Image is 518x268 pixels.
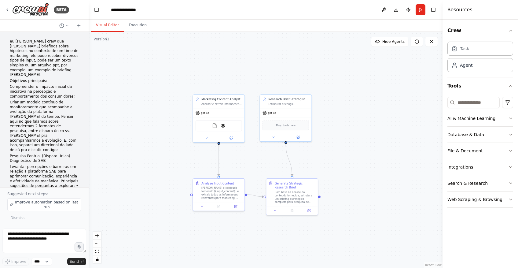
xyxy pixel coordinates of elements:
button: zoom out [93,240,101,248]
button: fit view [93,248,101,255]
g: Edge from fbf63865-f00e-48fa-a943-f853a3387936 to 9e47173f-17eb-4669-ac44-b1d974ca488b [247,192,263,199]
button: No output available [210,204,228,209]
span: gpt-4o [268,111,276,115]
button: Search & Research [447,175,513,191]
div: Generate Strategic Research BriefCom base na analise do conteudo fornecida, estruture um briefing... [266,178,318,215]
nav: breadcrumb [111,7,136,13]
button: Click to speak your automation idea [75,242,84,251]
button: Execution [124,19,152,32]
span: Drop tools here [276,123,295,128]
span: Improve [11,259,26,264]
div: [PERSON_NAME] o conteudo fornecido ({input_content}) e extraia todas as informacoes relevantes pa... [201,186,242,200]
button: Tools [447,77,513,95]
p: Compreender o impacto inicial da iniciativa na percepção e comportamento dos consumidores; [10,84,79,99]
button: Open in side panel [302,208,316,213]
button: Hide right sidebar [429,6,438,14]
g: Edge from 93d32a2e-11cd-4ddf-afd5-36b59d71de7c to fbf63865-f00e-48fa-a943-f853a3387936 [217,144,221,176]
div: Agent [460,62,472,68]
span: Hide Agents [382,39,405,44]
img: FileReadTool [212,123,217,128]
p: Suggested next steps: [7,192,81,196]
div: Task [460,46,469,52]
div: React Flow controls [93,232,101,263]
button: Open in side panel [219,136,243,140]
div: Version 1 [94,37,109,42]
button: AI & Machine Learning [447,110,513,126]
button: Hide Agents [371,37,408,47]
div: BETA [54,6,69,13]
button: Hide left sidebar [92,6,101,14]
button: Database & Data [447,127,513,143]
button: Open in side panel [286,135,310,140]
div: Analyze Input Content [201,181,234,185]
button: Start a new chat [74,22,84,29]
p: Pesquisa Pontual (Disparo Único) – Diagnóstico de SAB [10,154,79,163]
span: Send [70,259,79,264]
button: Visual Editor [91,19,124,32]
button: zoom in [93,232,101,240]
div: Marketing Content Analyst [201,97,242,102]
button: Switch to previous chat [57,22,72,29]
a: React Flow attribution [425,263,442,267]
button: Improve automation based on last run [7,198,81,211]
button: Web Scraping & Browsing [447,192,513,207]
div: Research Brief StrategistEstruturar briefings estrategicos de pesquisa de marketing seguindo meto... [259,95,312,142]
img: VisionTool [220,123,225,128]
button: Improve [2,258,29,266]
g: Edge from e3975cfe-495e-4730-a84c-85b95f178081 to 9e47173f-17eb-4669-ac44-b1d974ca488b [284,144,294,176]
div: Com base na analise do conteudo fornecida, estruture um briefing estrategico completo para pesqui... [275,190,315,204]
button: toggle interactivity [93,255,101,263]
button: No output available [283,208,301,213]
div: Crew [447,39,513,77]
button: Open in side panel [229,204,243,209]
span: Improve automation based on last run [15,200,79,210]
div: Tools [447,95,513,213]
div: Research Brief Strategist [268,97,309,102]
img: Logo [12,3,49,17]
button: File & Document [447,143,513,159]
div: Estruturar briefings estrategicos de pesquisa de marketing seguindo metodologias comprovadas, org... [268,102,309,106]
span: gpt-4o [201,111,209,115]
span: Dismiss [10,215,24,220]
div: Marketing Content AnalystAnalisar e extrair informacoes relevantes de diversos tipos de input (te... [193,95,245,143]
button: Crew [447,22,513,39]
p: Criar um modelo contínuo de monitoramento que acompanhe a evolução da plataforma [PERSON_NAME] do... [10,100,79,153]
p: eu [PERSON_NAME] crew que [PERSON_NAME] briefings sobre hipoteses no contexto de um time de marke... [10,39,79,77]
h4: Resources [447,6,472,13]
div: Analisar e extrair informacoes relevantes de diversos tipos de input (textos, apresentacoes, docu... [201,102,242,106]
p: Objetivos principais: [10,79,79,84]
button: Dismiss [7,214,28,222]
div: Analyze Input Content[PERSON_NAME] o conteudo fornecido ({input_content}) e extraia todas as info... [193,178,245,211]
button: Send [67,258,86,265]
div: Generate Strategic Research Brief [275,181,315,189]
button: Integrations [447,159,513,175]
